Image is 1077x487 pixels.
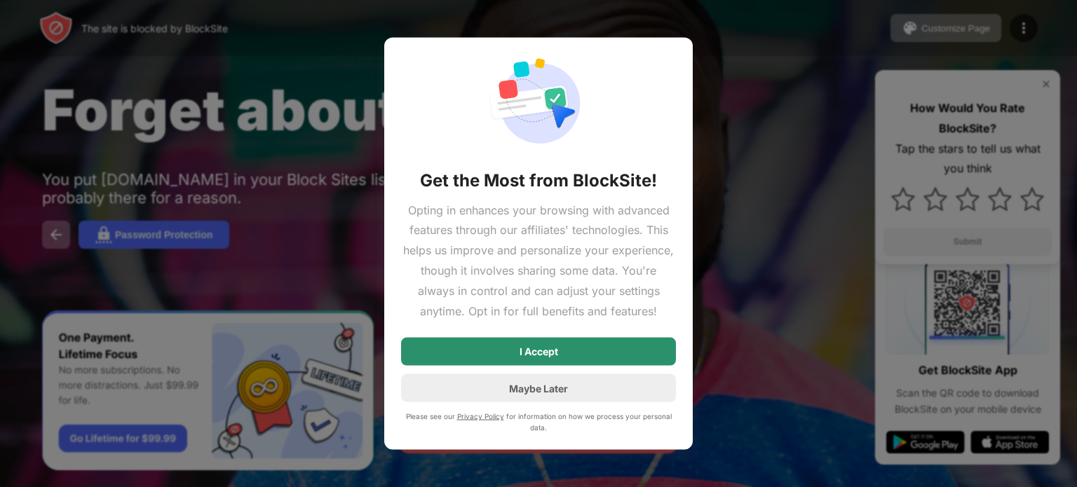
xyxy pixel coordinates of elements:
[520,346,558,357] div: I Accept
[401,200,676,321] div: Opting in enhances your browsing with advanced features through our affiliates' technologies. Thi...
[401,411,676,433] div: Please see our for information on how we process your personal data.
[509,382,568,394] div: Maybe Later
[457,412,504,420] a: Privacy Policy
[420,169,657,191] div: Get the Most from BlockSite!
[488,54,589,152] img: action-permission-required.svg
